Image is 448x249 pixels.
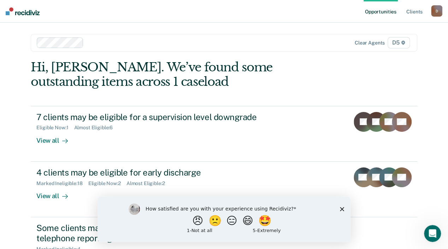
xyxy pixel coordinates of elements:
[36,223,284,243] div: Some clients may be eligible for downgrade to a minimum telephone reporting
[88,180,126,186] div: Eligible Now : 2
[36,131,76,144] div: View all
[31,162,417,217] a: 4 clients may be eligible for early dischargeMarked Ineligible:18Eligible Now:2Almost Eligible:2V...
[424,225,441,242] iframe: Intercom live chat
[36,167,284,178] div: 4 clients may be eligible for early discharge
[388,37,410,48] span: D5
[74,125,118,131] div: Almost Eligible : 6
[6,7,40,15] img: Recidiviz
[36,180,88,186] div: Marked Ineligible : 18
[36,186,76,200] div: View all
[31,60,340,89] div: Hi, [PERSON_NAME]. We’ve found some outstanding items across 1 caseload
[355,40,385,46] div: Clear agents
[98,196,350,242] iframe: Survey by Kim from Recidiviz
[431,5,442,17] button: D
[36,125,74,131] div: Eligible Now : 1
[31,106,417,162] a: 7 clients may be eligible for a supervision level downgradeEligible Now:1Almost Eligible:6View all
[36,112,284,122] div: 7 clients may be eligible for a supervision level downgrade
[126,180,171,186] div: Almost Eligible : 2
